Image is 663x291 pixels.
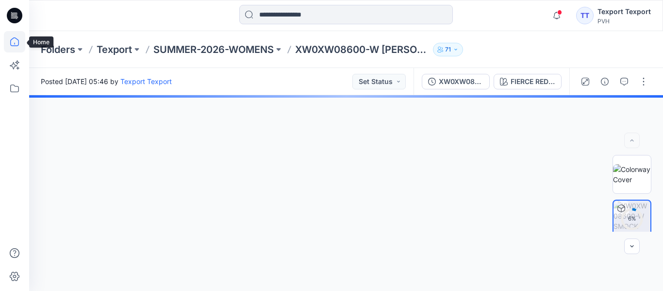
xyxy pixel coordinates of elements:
button: XW0XW08600-W [PERSON_NAME] COSTRAP LONG DRESS SOLID-V01 [422,74,490,89]
p: 71 [445,44,451,55]
button: FIERCE RED - XND [494,74,562,89]
button: Details [597,74,613,89]
div: Texport Texport [597,6,651,17]
div: 6 % [620,215,644,223]
a: Folders [41,43,75,56]
span: Posted [DATE] 05:46 by [41,76,172,86]
a: Texport Texport [120,77,172,86]
div: TT [576,7,594,24]
div: FIERCE RED - XND [511,76,555,87]
img: Colorway Cover [613,164,651,185]
div: XW0XW08600-W [PERSON_NAME] COSTRAP LONG DRESS SOLID-V01 [439,76,483,87]
img: XW0XW08600-W SMOCK COSTRAP LONG DRESS SOLID-V01 FIERCE RED - XND [613,201,650,238]
a: SUMMER-2026-WOMENS [153,43,274,56]
p: XW0XW08600-W [PERSON_NAME] COSTRAP LONG DRESS SOLID-V01 [295,43,429,56]
a: Texport [97,43,132,56]
div: PVH [597,17,651,25]
button: 71 [433,43,463,56]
